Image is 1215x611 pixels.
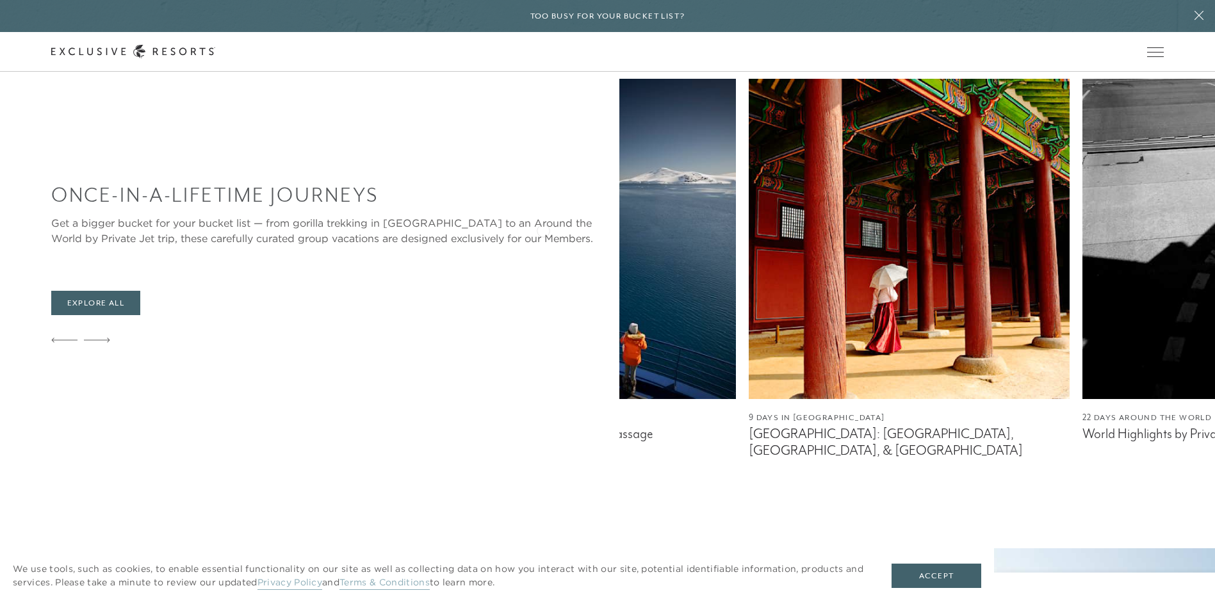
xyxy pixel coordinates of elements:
[530,10,685,22] h6: Too busy for your bucket list?
[749,426,1070,458] figcaption: [GEOGRAPHIC_DATA]: [GEOGRAPHIC_DATA], [GEOGRAPHIC_DATA], & [GEOGRAPHIC_DATA]
[892,564,981,588] button: Accept
[51,215,607,246] div: Get a bigger bucket for your bucket list — from gorilla trekking in [GEOGRAPHIC_DATA] to an Aroun...
[749,412,1070,424] figcaption: 9 Days in [GEOGRAPHIC_DATA]
[51,291,140,315] a: Explore All
[1147,47,1164,56] button: Open navigation
[257,576,322,590] a: Privacy Policy
[13,562,866,589] p: We use tools, such as cookies, to enable essential functionality on our site as well as collectin...
[339,576,430,590] a: Terms & Conditions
